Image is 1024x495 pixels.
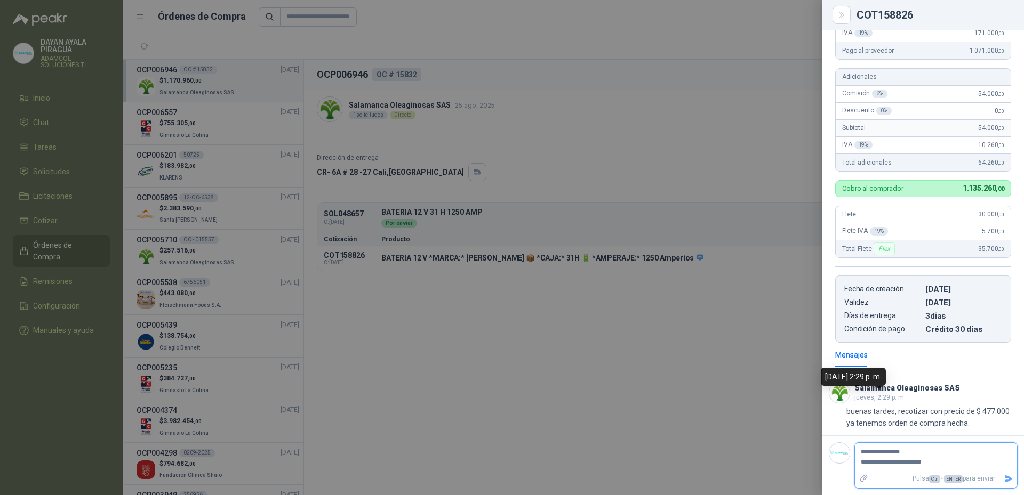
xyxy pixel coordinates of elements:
[835,349,868,361] div: Mensajes
[978,210,1004,218] span: 30.000
[854,394,906,401] span: jueves, 2:29 p. m.
[998,48,1004,54] span: ,00
[978,124,1004,132] span: 54.000
[844,324,921,334] p: Condición de pago
[925,311,1002,320] p: 3 dias
[854,141,873,149] div: 19 %
[842,90,887,98] span: Comisión
[876,107,892,115] div: 0 %
[842,210,856,218] span: Flete
[842,185,903,192] p: Cobro al comprador
[874,242,894,255] div: Flex
[842,242,897,255] span: Total Flete
[846,405,1018,429] p: buenas tardes, recotizar con precio de $ 477.000 ya tenemos orden de compra hecha.
[870,227,889,236] div: 19 %
[982,228,1004,235] span: 5.700
[978,159,1004,166] span: 64.260
[999,469,1017,488] button: Enviar
[842,141,873,149] span: IVA
[944,475,963,483] span: ENTER
[854,385,960,391] h3: Salamanca Oleaginosas SAS
[925,285,1002,294] p: [DATE]
[855,469,873,488] label: Adjuntar archivos
[998,91,1004,97] span: ,00
[836,69,1011,86] div: Adicionales
[963,184,1004,192] span: 1.135.260
[998,246,1004,252] span: ,00
[842,29,873,37] span: IVA
[829,443,850,463] img: Company Logo
[998,142,1004,148] span: ,00
[925,324,1002,334] p: Crédito 30 días
[842,124,866,132] span: Subtotal
[978,141,1004,149] span: 10.260
[873,469,1000,488] p: Pulsa + para enviar
[998,108,1004,114] span: ,00
[996,185,1004,192] span: ,00
[929,475,940,483] span: Ctrl
[844,298,921,307] p: Validez
[978,90,1004,98] span: 54.000
[925,298,1002,307] p: [DATE]
[970,47,1004,54] span: 1.071.000
[978,245,1004,253] span: 35.700
[872,90,887,98] div: 6 %
[974,29,1004,37] span: 171.000
[998,160,1004,166] span: ,00
[844,285,921,294] p: Fecha de creación
[836,154,1011,171] div: Total adicionales
[842,47,894,54] span: Pago al proveedor
[998,30,1004,36] span: ,00
[844,311,921,320] p: Días de entrega
[842,227,888,236] span: Flete IVA
[854,29,873,37] div: 19 %
[857,10,1011,20] div: COT158826
[998,125,1004,131] span: ,00
[998,229,1004,234] span: ,00
[829,383,850,403] img: Company Logo
[842,107,892,115] span: Descuento
[995,107,1004,115] span: 0
[821,368,886,386] div: [DATE] 2:29 p. m.
[998,212,1004,217] span: ,00
[835,9,848,21] button: Close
